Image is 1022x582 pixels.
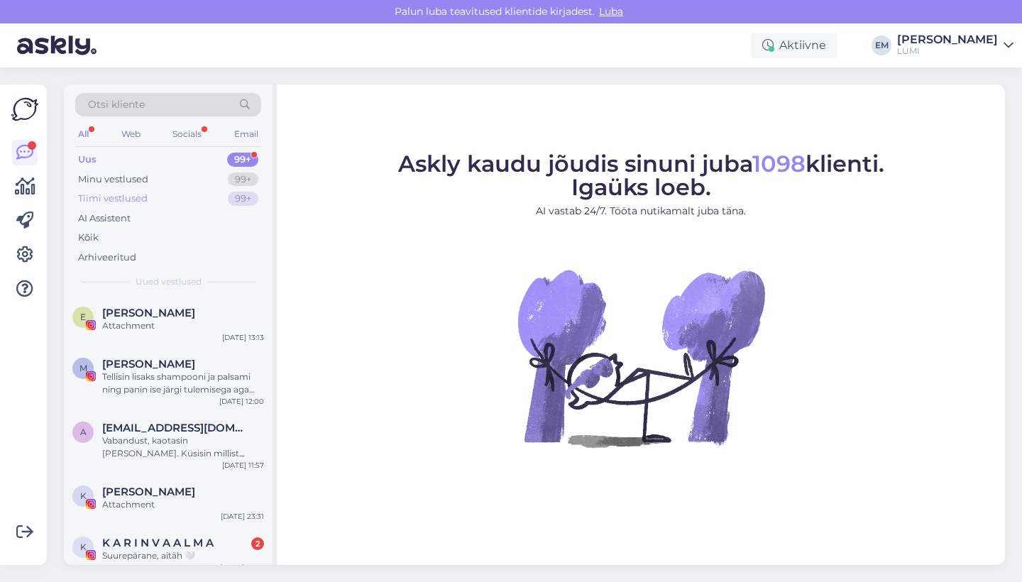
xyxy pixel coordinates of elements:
[897,34,1013,57] a: [PERSON_NAME]LUMI
[78,212,131,226] div: AI Assistent
[251,537,264,550] div: 2
[102,319,264,332] div: Attachment
[102,370,264,396] div: Tellisin lisaks shampooni ja palsami ning panin ise järgi tulemisega aga kas saaksite ka need pak...
[220,562,264,573] div: [DATE] 22:41
[222,332,264,343] div: [DATE] 13:13
[80,490,87,501] span: K
[102,434,264,460] div: Vabandust, kaotasin [PERSON_NAME]. Küsisin millist näokreemi soovitate pigem kuivale nahale, vanu...
[897,45,998,57] div: LUMI
[231,125,261,143] div: Email
[78,172,148,187] div: Minu vestlused
[219,396,264,407] div: [DATE] 12:00
[595,5,627,18] span: Luba
[897,34,998,45] div: [PERSON_NAME]
[228,192,258,206] div: 99+
[221,511,264,522] div: [DATE] 23:31
[79,363,87,373] span: M
[80,312,86,322] span: E
[227,153,258,167] div: 99+
[78,153,97,167] div: Uus
[88,97,145,112] span: Otsi kliente
[119,125,143,143] div: Web
[80,542,87,552] span: K
[752,150,806,177] span: 1098
[398,204,884,219] p: AI vastab 24/7. Tööta nutikamalt juba täna.
[872,35,891,55] div: EM
[228,172,258,187] div: 99+
[102,485,195,498] span: Kristjan Jarvi
[102,358,195,370] span: Marianne Muns
[75,125,92,143] div: All
[136,275,202,288] span: Uued vestlused
[78,192,148,206] div: Tiimi vestlused
[222,460,264,471] div: [DATE] 11:57
[398,150,884,201] span: Askly kaudu jõudis sinuni juba klienti. Igaüks loeb.
[11,96,38,123] img: Askly Logo
[78,231,99,245] div: Kõik
[102,537,214,549] span: K A R I N V A A L M A
[751,33,837,58] div: Aktiivne
[102,549,264,562] div: Suurepärane, aitäh 🤍
[78,251,136,265] div: Arhiveeritud
[102,422,250,434] span: avesweet@gmail.com
[513,230,769,485] img: No Chat active
[170,125,204,143] div: Socials
[80,427,87,437] span: a
[102,307,195,319] span: Elizaveta Stoliar
[102,498,264,511] div: Attachment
